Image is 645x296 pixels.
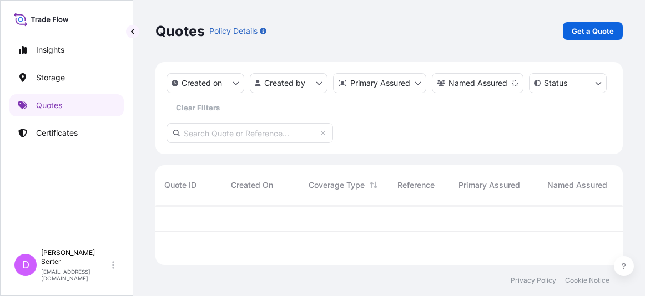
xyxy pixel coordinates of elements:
[544,78,567,89] p: Status
[36,100,62,111] p: Quotes
[167,123,333,143] input: Search Quote or Reference...
[309,180,365,191] span: Coverage Type
[9,39,124,61] a: Insights
[231,180,273,191] span: Created On
[458,180,520,191] span: Primary Assured
[9,122,124,144] a: Certificates
[565,276,609,285] a: Cookie Notice
[164,180,196,191] span: Quote ID
[41,248,110,266] p: [PERSON_NAME] Serter
[350,78,410,89] p: Primary Assured
[333,73,426,93] button: distributor Filter options
[9,94,124,116] a: Quotes
[167,73,244,93] button: createdOn Filter options
[167,99,229,116] button: Clear Filters
[41,268,110,282] p: [EMAIL_ADDRESS][DOMAIN_NAME]
[250,73,327,93] button: createdBy Filter options
[155,22,205,40] p: Quotes
[397,180,435,191] span: Reference
[22,259,29,271] span: D
[36,72,65,83] p: Storage
[36,127,78,139] p: Certificates
[449,78,507,89] p: Named Assured
[511,276,556,285] a: Privacy Policy
[209,25,258,37] p: Policy Details
[572,25,614,37] p: Get a Quote
[182,78,222,89] p: Created on
[36,44,64,55] p: Insights
[9,67,124,89] a: Storage
[264,78,305,89] p: Created by
[176,102,220,113] p: Clear Filters
[432,73,523,93] button: cargoOwner Filter options
[529,73,607,93] button: certificateStatus Filter options
[563,22,623,40] a: Get a Quote
[367,178,380,192] button: Sort
[547,180,607,191] span: Named Assured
